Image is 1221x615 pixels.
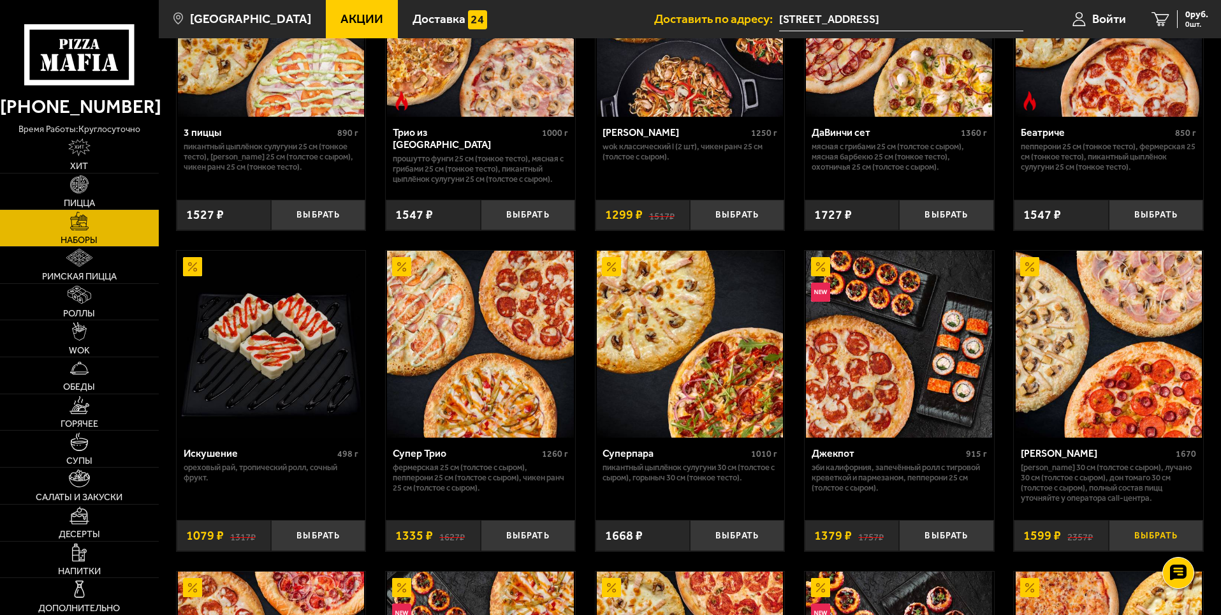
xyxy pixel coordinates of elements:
div: Супер Трио [393,447,539,459]
span: Доставить по адресу: [654,13,779,25]
button: Выбрать [899,520,993,551]
p: Эби Калифорния, Запечённый ролл с тигровой креветкой и пармезаном, Пепперони 25 см (толстое с сыр... [812,463,987,493]
span: Дополнительно [38,604,120,612]
img: Джекпот [806,251,992,437]
a: АкционныйСупер Трио [386,251,575,437]
p: Пепперони 25 см (тонкое тесто), Фермерская 25 см (тонкое тесто), Пикантный цыплёнок сулугуни 25 с... [1021,142,1196,172]
span: 1260 г [542,448,568,459]
button: Выбрать [899,200,993,231]
button: Выбрать [481,520,575,551]
span: 1299 ₽ [605,209,643,221]
span: Хит [70,161,88,170]
img: Акционный [602,257,621,276]
div: [PERSON_NAME] [603,126,749,138]
span: Доставка [413,13,465,25]
span: 1727 ₽ [814,209,852,221]
span: 0 руб. [1185,10,1208,19]
div: Суперпара [603,447,749,459]
s: 1517 ₽ [649,209,675,221]
span: Десерты [59,530,100,538]
img: Акционный [602,578,621,597]
div: [PERSON_NAME] [1021,447,1173,459]
div: Джекпот [812,447,963,459]
button: Выбрать [1109,520,1203,551]
img: Акционный [183,257,202,276]
img: Акционный [811,257,830,276]
img: Суперпара [597,251,783,437]
div: ДаВинчи сет [812,126,958,138]
img: Супер Трио [387,251,573,437]
a: АкционныйНовинкаДжекпот [805,251,994,437]
span: Римская пицца [42,272,117,281]
span: [GEOGRAPHIC_DATA] [190,13,311,25]
span: Роллы [63,309,95,318]
div: Беатриче [1021,126,1172,138]
img: Акционный [1020,578,1039,597]
s: 1627 ₽ [439,530,465,542]
p: Мясная с грибами 25 см (толстое с сыром), Мясная Барбекю 25 см (тонкое тесто), Охотничья 25 см (т... [812,142,987,172]
span: 1668 ₽ [605,530,643,542]
s: 2357 ₽ [1067,530,1093,542]
span: Напитки [58,567,101,575]
span: 498 г [337,448,358,459]
img: Акционный [811,578,830,597]
s: 1317 ₽ [230,530,256,542]
span: WOK [69,346,90,355]
span: 1379 ₽ [814,530,852,542]
button: Выбрать [1109,200,1203,231]
button: Выбрать [271,200,365,231]
div: 3 пиццы [184,126,335,138]
img: Искушение [178,251,364,437]
span: 1250 г [751,128,777,138]
button: Выбрать [690,520,784,551]
span: 1547 ₽ [1023,209,1061,221]
span: 915 г [966,448,987,459]
span: Супы [66,456,92,465]
img: Акционный [1020,257,1039,276]
span: Горячее [61,419,98,428]
a: АкционныйХет Трик [1014,251,1203,437]
span: Салаты и закуски [36,493,122,501]
span: 1599 ₽ [1023,530,1061,542]
img: Новинка [811,283,830,302]
span: Акции [340,13,383,25]
img: Акционный [183,578,202,597]
span: Пицца [64,198,95,207]
img: Акционный [392,257,411,276]
p: [PERSON_NAME] 30 см (толстое с сыром), Лучано 30 см (толстое с сыром), Дон Томаго 30 см (толстое ... [1021,463,1196,503]
s: 1757 ₽ [858,530,884,542]
img: Острое блюдо [392,91,411,110]
p: Пикантный цыплёнок сулугуни 25 см (тонкое тесто), [PERSON_NAME] 25 см (толстое с сыром), Чикен Ра... [184,142,359,172]
span: Обеды [63,382,95,391]
span: 890 г [337,128,358,138]
p: Ореховый рай, Тропический ролл, Сочный фрукт. [184,463,359,483]
img: Острое блюдо [1020,91,1039,110]
button: Выбрать [481,200,575,231]
span: 1079 ₽ [186,530,224,542]
span: 1335 ₽ [395,530,433,542]
a: АкционныйСуперпара [596,251,785,437]
span: 1360 г [961,128,987,138]
img: 15daf4d41897b9f0e9f617042186c801.svg [468,10,487,29]
p: Прошутто Фунги 25 см (тонкое тесто), Мясная с грибами 25 см (тонкое тесто), Пикантный цыплёнок су... [393,154,568,184]
img: Хет Трик [1016,251,1202,437]
span: 1670 [1176,448,1196,459]
span: 1010 г [751,448,777,459]
p: Фермерская 25 см (толстое с сыром), Пепперони 25 см (толстое с сыром), Чикен Ранч 25 см (толстое ... [393,463,568,493]
span: 850 г [1175,128,1196,138]
div: Искушение [184,447,335,459]
span: 1547 ₽ [395,209,433,221]
span: 0 шт. [1185,20,1208,28]
span: Войти [1092,13,1126,25]
img: Акционный [392,578,411,597]
p: Wok классический L (2 шт), Чикен Ранч 25 см (толстое с сыром). [603,142,778,162]
button: Выбрать [271,520,365,551]
span: 1000 г [542,128,568,138]
span: Наборы [61,235,98,244]
p: Пикантный цыплёнок сулугуни 30 см (толстое с сыром), Горыныч 30 см (тонкое тесто). [603,463,778,483]
button: Выбрать [690,200,784,231]
input: Ваш адрес доставки [779,8,1023,31]
span: 1527 ₽ [186,209,224,221]
div: Трио из [GEOGRAPHIC_DATA] [393,126,539,151]
a: АкционныйИскушение [177,251,366,437]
